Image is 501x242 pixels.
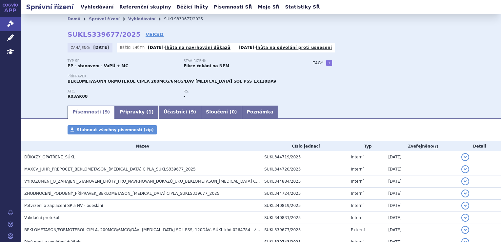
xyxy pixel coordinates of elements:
[164,14,211,24] li: SUKLS339677/2025
[283,3,322,11] a: Statistiky SŘ
[461,226,469,234] button: detail
[261,175,348,188] td: SUKL344884/2025
[68,74,300,78] p: Přípravek:
[261,163,348,175] td: SUKL344720/2025
[24,191,219,196] span: ZHODNOCENÍ_PODOBNÝ_PŘÍPRAVEK_BEKLOMETASON_FORMOTEROL CIPLA_SUKLS339677_2025
[256,45,332,50] a: lhůta na odvolání proti usnesení
[351,215,364,220] span: Interní
[24,179,282,184] span: VYROZUMĚNÍ_O_ZAHÁJENÍ_STANOVENÍ_LHŮTY_PRO_NAVRHOVÁNÍ_DŮKAZŮ_UKO_BEKLOMETASON_FORMOTEROL CIPLA_SUKLS3
[461,202,469,210] button: detail
[261,200,348,212] td: SUKL340819/2025
[68,90,177,93] p: ATC:
[68,64,128,68] strong: PP - stanovení - VaPÚ + MC
[461,165,469,173] button: detail
[89,17,120,21] a: Správní řízení
[261,212,348,224] td: SUKL340831/2025
[68,125,157,134] a: Stáhnout všechny písemnosti (zip)
[77,128,154,132] span: Stáhnout všechny písemnosti (zip)
[115,106,158,119] a: Přípravky (1)
[351,203,364,208] span: Interní
[184,94,185,99] strong: -
[351,167,364,171] span: Interní
[146,31,164,38] a: VERSO
[24,203,103,208] span: Potvrzení o zaplacení SP a NV - odeslání
[93,45,109,50] strong: [DATE]
[351,179,364,184] span: Interní
[128,17,155,21] a: Vyhledávání
[433,144,438,149] abbr: (?)
[385,212,458,224] td: [DATE]
[184,90,293,93] p: RS:
[21,141,261,151] th: Název
[21,2,79,11] h2: Správní řízení
[68,17,80,21] a: Domů
[239,45,332,50] p: -
[313,59,323,67] h3: Tagy
[385,163,458,175] td: [DATE]
[326,60,332,66] a: +
[461,214,469,222] button: detail
[461,190,469,197] button: detail
[105,109,108,114] span: 9
[348,141,385,151] th: Typ
[148,45,230,50] p: -
[385,200,458,212] td: [DATE]
[68,30,141,38] strong: SUKLS339677/2025
[71,45,91,50] span: Zahájeno:
[201,106,242,119] a: Sloučení (0)
[159,106,201,119] a: Účastníci (9)
[261,188,348,200] td: SUKL344724/2025
[175,3,210,11] a: Běžící lhůty
[385,224,458,236] td: [DATE]
[242,106,278,119] a: Poznámka
[385,151,458,163] td: [DATE]
[385,188,458,200] td: [DATE]
[68,94,88,99] strong: FORMOTEROL A BEKLOMETASON
[24,215,59,220] span: Validační protokol
[385,175,458,188] td: [DATE]
[24,155,75,159] span: DŮKAZY_OPATŘENÉ_SÚKL
[148,45,164,50] strong: [DATE]
[68,59,177,63] p: Typ SŘ:
[165,45,230,50] a: lhůta na navrhování důkazů
[149,109,152,114] span: 1
[461,153,469,161] button: detail
[256,3,281,11] a: Moje SŘ
[117,3,173,11] a: Referenční skupiny
[212,3,254,11] a: Písemnosti SŘ
[261,224,348,236] td: SUKL339677/2025
[68,106,115,119] a: Písemnosti (9)
[120,45,146,50] span: Běžící lhůty:
[231,109,235,114] span: 0
[184,64,229,68] strong: Fikce čekání na NPM
[351,228,365,232] span: Externí
[24,228,377,232] span: BEKLOMETASON/FORMOTEROL CIPLA, 200MCG/6MCG/DÁV, INH SOL PSS, 120DÁV, SÚKL kód 0264784 - žádost o ...
[261,141,348,151] th: Číslo jednací
[461,177,469,185] button: detail
[239,45,254,50] strong: [DATE]
[351,155,364,159] span: Interní
[458,141,501,151] th: Detail
[385,141,458,151] th: Zveřejněno
[68,79,276,84] span: BEKLOMETASON/FORMOTEROL CIPLA 200MCG/6MCG/DÁV [MEDICAL_DATA] SOL PSS 1X120DÁV
[351,191,364,196] span: Interní
[184,59,293,63] p: Stav řízení:
[79,3,116,11] a: Vyhledávání
[191,109,194,114] span: 9
[261,151,348,163] td: SUKL344719/2025
[24,167,196,171] span: MAXCV_JUHR_PŘEPOČET_BEKLOMETASON_FORMOTEROL CIPLA_SUKLS339677_2025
